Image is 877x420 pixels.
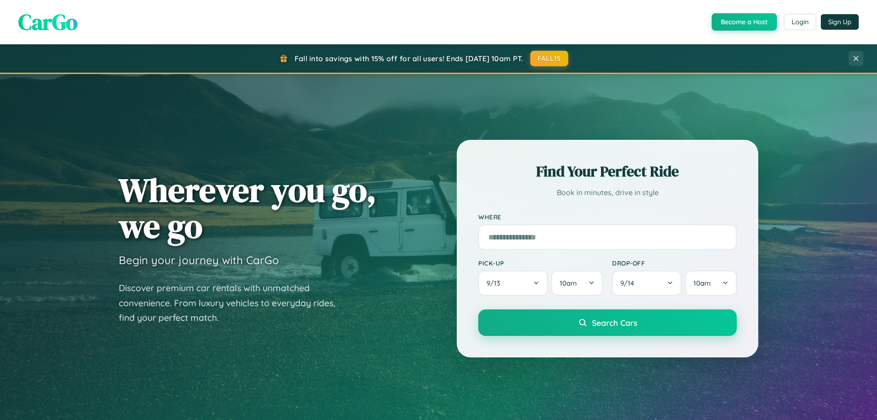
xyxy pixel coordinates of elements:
[478,186,737,199] p: Book in minutes, drive in style
[821,14,859,30] button: Sign Up
[295,54,523,63] span: Fall into savings with 15% off for all users! Ends [DATE] 10am PT.
[560,279,577,287] span: 10am
[119,253,279,267] h3: Begin your journey with CarGo
[620,279,639,287] span: 9 / 14
[18,7,78,37] span: CarGo
[478,259,603,267] label: Pick-up
[486,279,505,287] span: 9 / 13
[478,161,737,181] h2: Find Your Perfect Ride
[612,259,737,267] label: Drop-off
[551,271,603,296] button: 10am
[693,279,711,287] span: 10am
[685,271,737,296] button: 10am
[119,172,376,244] h1: Wherever you go, we go
[712,13,777,31] button: Become a Host
[784,14,816,30] button: Login
[478,271,548,296] button: 9/13
[119,281,347,325] p: Discover premium car rentals with unmatched convenience. From luxury vehicles to everyday rides, ...
[478,309,737,336] button: Search Cars
[478,213,737,221] label: Where
[530,51,569,66] button: FALL15
[592,318,637,328] span: Search Cars
[612,271,682,296] button: 9/14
